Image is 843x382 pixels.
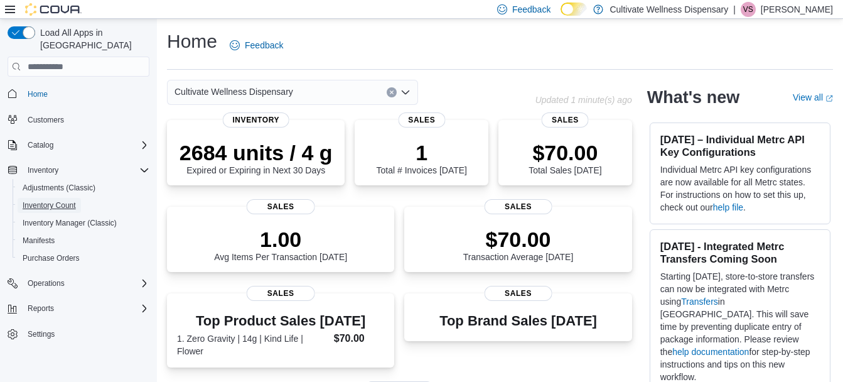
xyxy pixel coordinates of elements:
[18,180,149,195] span: Adjustments (Classic)
[13,179,154,197] button: Adjustments (Classic)
[18,216,122,231] a: Inventory Manager (Classic)
[529,140,601,175] div: Total Sales [DATE]
[23,138,58,153] button: Catalog
[3,161,154,179] button: Inventory
[23,87,53,102] a: Home
[23,112,149,128] span: Customers
[398,112,445,128] span: Sales
[18,251,85,266] a: Purchase Orders
[18,198,149,213] span: Inventory Count
[23,301,59,316] button: Reports
[18,198,81,213] a: Inventory Count
[609,2,728,17] p: Cultivate Wellness Dispensary
[225,33,288,58] a: Feedback
[23,327,60,342] a: Settings
[23,218,117,228] span: Inventory Manager (Classic)
[28,165,58,175] span: Inventory
[23,326,149,342] span: Settings
[23,163,149,178] span: Inventory
[3,275,154,292] button: Operations
[387,87,397,97] button: Clear input
[35,26,149,52] span: Load All Apps in [GEOGRAPHIC_DATA]
[180,140,333,165] p: 2684 units / 4 g
[3,300,154,317] button: Reports
[23,276,70,291] button: Operations
[247,199,315,214] span: Sales
[542,112,589,128] span: Sales
[733,2,736,17] p: |
[484,199,552,214] span: Sales
[23,112,69,128] a: Customers
[214,227,347,262] div: Avg Items Per Transaction [DATE]
[13,249,154,267] button: Purchase Orders
[23,163,63,178] button: Inventory
[3,84,154,102] button: Home
[28,140,53,150] span: Catalog
[334,331,385,346] dd: $70.00
[18,180,100,195] a: Adjustments (Classic)
[761,2,833,17] p: [PERSON_NAME]
[535,95,632,105] p: Updated 1 minute(s) ago
[28,89,48,99] span: Home
[743,2,753,17] span: VS
[713,202,743,212] a: help file
[23,301,149,316] span: Reports
[463,227,574,252] p: $70.00
[681,297,718,307] a: Transfers
[28,329,55,339] span: Settings
[647,87,739,107] h2: What's new
[177,332,329,357] dt: 1. Zero Gravity | 14g | Kind Life | Flower
[825,95,833,102] svg: External link
[512,3,550,16] span: Feedback
[23,236,55,246] span: Manifests
[214,227,347,252] p: 1.00
[463,227,574,262] div: Transaction Average [DATE]
[222,112,289,128] span: Inventory
[23,138,149,153] span: Catalog
[18,233,60,248] a: Manifests
[25,3,82,16] img: Cova
[247,286,315,301] span: Sales
[23,183,95,193] span: Adjustments (Classic)
[561,3,587,16] input: Dark Mode
[23,253,80,263] span: Purchase Orders
[13,197,154,214] button: Inventory Count
[377,140,467,165] p: 1
[3,136,154,154] button: Catalog
[23,276,149,291] span: Operations
[3,325,154,343] button: Settings
[793,92,833,102] a: View allExternal link
[660,163,820,214] p: Individual Metrc API key configurations are now available for all Metrc states. For instructions ...
[177,314,384,329] h3: Top Product Sales [DATE]
[8,79,149,376] nav: Complex example
[28,278,65,288] span: Operations
[28,303,54,314] span: Reports
[167,29,217,54] h1: Home
[660,133,820,158] h3: [DATE] – Individual Metrc API Key Configurations
[3,111,154,129] button: Customers
[13,214,154,232] button: Inventory Manager (Classic)
[377,140,467,175] div: Total # Invoices [DATE]
[400,87,411,97] button: Open list of options
[18,251,149,266] span: Purchase Orders
[484,286,552,301] span: Sales
[18,233,149,248] span: Manifests
[660,240,820,265] h3: [DATE] - Integrated Metrc Transfers Coming Soon
[741,2,756,17] div: Victoria Sawin
[13,232,154,249] button: Manifests
[180,140,333,175] div: Expired or Expiring in Next 30 Days
[18,216,149,231] span: Inventory Manager (Classic)
[175,84,293,99] span: Cultivate Wellness Dispensary
[23,200,76,210] span: Inventory Count
[245,39,283,52] span: Feedback
[28,115,64,125] span: Customers
[672,347,749,357] a: help documentation
[23,85,149,101] span: Home
[529,140,601,165] p: $70.00
[439,314,597,329] h3: Top Brand Sales [DATE]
